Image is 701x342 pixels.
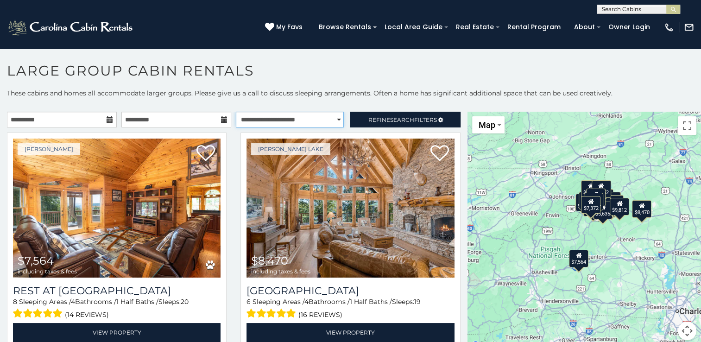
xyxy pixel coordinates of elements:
img: Rest at Mountain Crest [13,139,221,278]
span: Map [479,120,495,130]
h3: Lake Haven Lodge [246,285,454,297]
div: $6,484 [584,192,603,210]
a: Add to favorites [196,144,215,164]
img: mail-regular-white.png [684,22,694,32]
div: $4,899 [601,191,621,209]
a: Rest at Mountain Crest $7,564 including taxes & fees [13,139,221,278]
span: $7,564 [18,254,54,267]
div: $7,564 [569,249,588,267]
div: $7,372 [581,196,600,214]
span: $8,470 [251,254,288,267]
span: 19 [414,298,421,306]
a: My Favs [265,22,305,32]
a: Local Area Guide [380,20,447,34]
img: White-1-2.png [7,18,135,37]
div: $4,899 [581,180,600,197]
img: Lake Haven Lodge [246,139,454,278]
span: (16 reviews) [298,309,342,321]
div: $5,359 [578,192,598,209]
div: $9,812 [610,198,629,215]
div: $5,014 [604,195,624,213]
a: [PERSON_NAME] [18,143,80,155]
div: Sleeping Areas / Bathrooms / Sleeps: [13,297,221,321]
span: including taxes & fees [251,268,310,274]
div: $5,635 [593,201,613,219]
a: About [569,20,600,34]
span: 6 [246,298,251,306]
a: Rest at [GEOGRAPHIC_DATA] [13,285,221,297]
span: 4 [71,298,75,306]
div: Sleeping Areas / Bathrooms / Sleeps: [246,297,454,321]
div: $3,352 [591,180,611,198]
a: View Property [13,323,221,342]
button: Toggle fullscreen view [678,116,696,135]
span: 4 [304,298,309,306]
div: $8,030 [586,188,606,206]
a: Owner Login [604,20,655,34]
img: phone-regular-white.png [664,22,674,32]
a: Lake Haven Lodge $8,470 including taxes & fees [246,139,454,278]
span: My Favs [276,22,303,32]
span: including taxes & fees [18,268,77,274]
span: (14 reviews) [65,309,109,321]
h3: Rest at Mountain Crest [13,285,221,297]
div: $6,346 [575,194,595,211]
a: Rental Program [503,20,565,34]
button: Change map style [472,116,505,133]
span: Refine Filters [368,116,437,123]
a: RefineSearchFilters [350,112,460,127]
span: 8 [13,298,17,306]
a: [GEOGRAPHIC_DATA] [246,285,454,297]
a: [PERSON_NAME] Lake [251,143,330,155]
span: 1 Half Baths / [116,298,158,306]
a: Browse Rentals [314,20,376,34]
span: Search [390,116,414,123]
button: Map camera controls [678,322,696,340]
a: Add to favorites [430,144,449,164]
a: Real Estate [451,20,499,34]
span: 20 [181,298,189,306]
a: View Property [246,323,454,342]
div: $8,470 [632,200,651,217]
span: 1 Half Baths / [350,298,392,306]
